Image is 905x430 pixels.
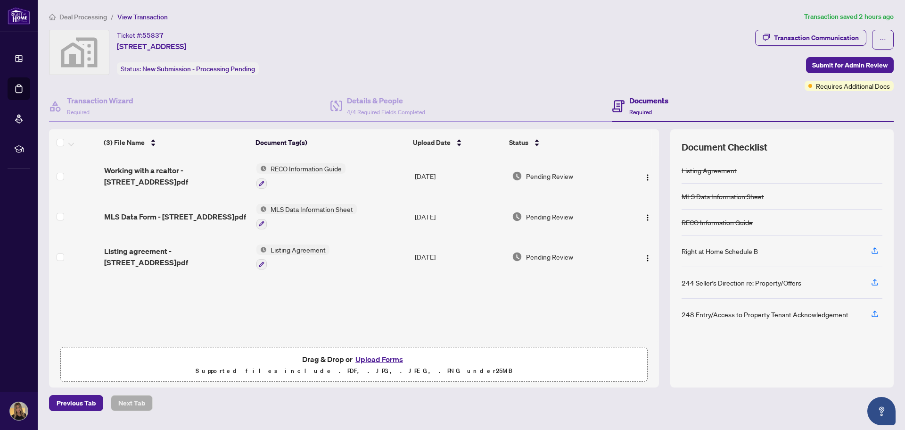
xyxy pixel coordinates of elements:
[59,13,107,21] span: Deal Processing
[111,395,153,411] button: Next Tab
[409,129,506,156] th: Upload Date
[100,129,252,156] th: (3) File Name
[302,353,406,365] span: Drag & Drop or
[644,174,651,181] img: Logo
[117,30,164,41] div: Ticket #:
[816,81,890,91] span: Requires Additional Docs
[682,165,737,176] div: Listing Agreement
[256,163,267,174] img: Status Icon
[10,402,28,420] img: Profile Icon
[117,13,168,21] span: View Transaction
[67,109,90,116] span: Required
[512,171,522,181] img: Document Status
[256,245,329,270] button: Status IconListing Agreement
[505,129,623,156] th: Status
[142,31,164,40] span: 55837
[644,254,651,262] img: Logo
[509,137,528,148] span: Status
[66,365,642,377] p: Supported files include .PDF, .JPG, .JPEG, .PNG under 25 MB
[413,137,451,148] span: Upload Date
[57,396,96,411] span: Previous Tab
[347,109,425,116] span: 4/4 Required Fields Completed
[267,204,357,214] span: MLS Data Information Sheet
[512,252,522,262] img: Document Status
[256,204,357,229] button: Status IconMLS Data Information Sheet
[644,214,651,221] img: Logo
[774,30,859,45] div: Transaction Communication
[867,397,896,425] button: Open asap
[411,196,508,237] td: [DATE]
[629,95,668,106] h4: Documents
[806,57,894,73] button: Submit for Admin Review
[526,171,573,181] span: Pending Review
[49,30,109,75] img: svg%3e
[512,211,522,222] img: Document Status
[526,252,573,262] span: Pending Review
[104,137,145,148] span: (3) File Name
[411,237,508,278] td: [DATE]
[252,129,409,156] th: Document Tag(s)
[104,165,249,187] span: Working with a realtor - [STREET_ADDRESS]pdf
[682,141,767,154] span: Document Checklist
[49,395,103,411] button: Previous Tab
[256,245,267,255] img: Status Icon
[755,30,866,46] button: Transaction Communication
[629,109,652,116] span: Required
[142,65,255,73] span: New Submission - Processing Pending
[880,36,886,43] span: ellipsis
[640,209,655,224] button: Logo
[111,11,114,22] li: /
[411,156,508,196] td: [DATE]
[682,246,758,256] div: Right at Home Schedule B
[353,353,406,365] button: Upload Forms
[640,249,655,264] button: Logo
[117,62,259,75] div: Status:
[812,58,888,73] span: Submit for Admin Review
[804,11,894,22] article: Transaction saved 2 hours ago
[682,191,764,202] div: MLS Data Information Sheet
[526,211,573,222] span: Pending Review
[347,95,425,106] h4: Details & People
[117,41,186,52] span: [STREET_ADDRESS]
[8,7,30,25] img: logo
[256,163,346,189] button: Status IconRECO Information Guide
[267,163,346,174] span: RECO Information Guide
[104,245,249,268] span: Listing agreement - [STREET_ADDRESS]pdf
[49,14,56,20] span: home
[256,204,267,214] img: Status Icon
[682,309,848,320] div: 248 Entry/Access to Property Tenant Acknowledgement
[61,347,647,382] span: Drag & Drop orUpload FormsSupported files include .PDF, .JPG, .JPEG, .PNG under25MB
[104,211,246,222] span: MLS Data Form - [STREET_ADDRESS]pdf
[267,245,329,255] span: Listing Agreement
[640,169,655,184] button: Logo
[682,278,801,288] div: 244 Seller’s Direction re: Property/Offers
[682,217,753,228] div: RECO Information Guide
[67,95,133,106] h4: Transaction Wizard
